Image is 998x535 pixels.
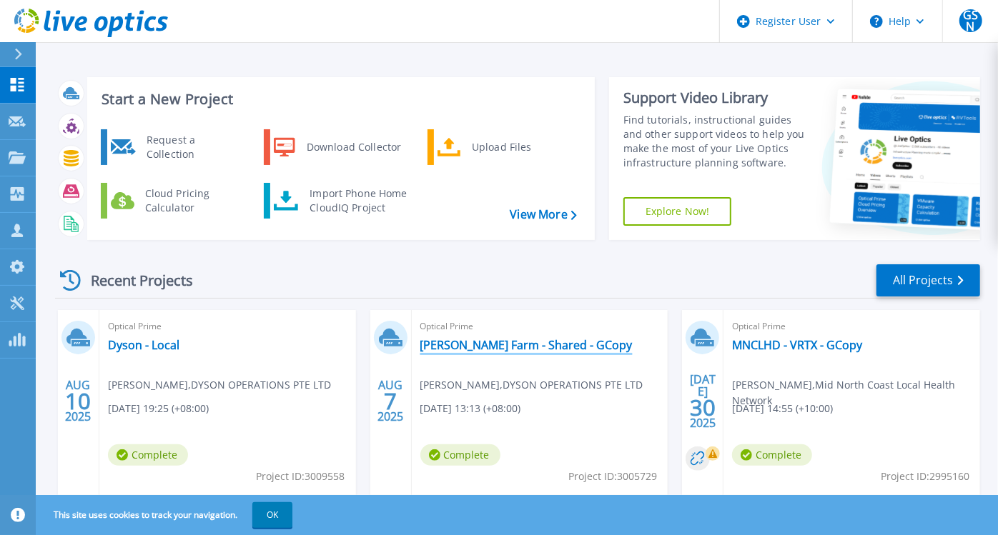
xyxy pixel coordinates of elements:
span: [DATE] 14:55 (+10:00) [732,401,833,416]
div: Import Phone Home CloudIQ Project [302,186,414,215]
a: All Projects [876,264,980,296]
div: Cloud Pricing Calculator [138,186,244,215]
div: [DATE] 2025 [689,375,716,427]
a: MNCLHD - VRTX - GCopy [732,338,862,352]
span: Project ID: 2995160 [881,469,969,484]
span: 10 [65,395,91,407]
div: Download Collector [300,133,407,161]
a: Cloud Pricing Calculator [101,183,247,219]
span: 30 [690,401,716,414]
div: Recent Projects [55,263,212,298]
div: AUG 2025 [64,375,92,427]
a: View More [510,208,576,221]
span: Project ID: 3009558 [257,469,345,484]
button: OK [252,502,292,528]
a: Download Collector [264,129,410,165]
a: Upload Files [428,129,574,165]
span: 7 [384,395,397,407]
span: [DATE] 19:25 (+08:00) [108,401,209,416]
span: Complete [420,444,500,466]
div: Upload Files [465,133,570,161]
span: Project ID: 3005729 [568,469,657,484]
span: [PERSON_NAME] , Mid North Coast Local Health Network [732,377,980,409]
div: Find tutorials, instructional guides and other support videos to help you make the most of your L... [623,113,809,170]
span: Optical Prime [420,319,660,334]
a: Dyson - Local [108,338,179,352]
span: Optical Prime [108,319,347,334]
div: AUG 2025 [377,375,404,427]
a: [PERSON_NAME] Farm - Shared - GCopy [420,338,633,352]
a: Explore Now! [623,197,732,226]
span: Complete [732,444,812,466]
span: Optical Prime [732,319,972,334]
span: GSN [959,9,982,32]
span: [PERSON_NAME] , DYSON OPERATIONS PTE LTD [108,377,331,393]
span: Complete [108,444,188,466]
div: Request a Collection [139,133,244,161]
span: [DATE] 13:13 (+08:00) [420,401,521,416]
div: Support Video Library [623,89,809,107]
span: [PERSON_NAME] , DYSON OPERATIONS PTE LTD [420,377,643,393]
span: This site uses cookies to track your navigation. [39,502,292,528]
a: Request a Collection [101,129,247,165]
h3: Start a New Project [102,91,576,107]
